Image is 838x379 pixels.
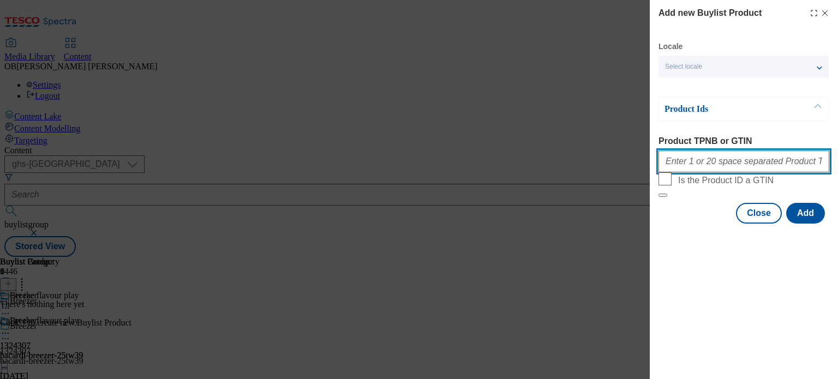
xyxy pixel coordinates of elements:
[736,203,782,224] button: Close
[659,151,829,172] input: Enter 1 or 20 space separated Product TPNB or GTIN
[659,56,829,77] button: Select locale
[659,7,762,20] h4: Add new Buylist Product
[665,104,779,115] p: Product Ids
[659,136,829,146] label: Product TPNB or GTIN
[678,176,774,185] span: Is the Product ID a GTIN
[786,203,825,224] button: Add
[659,44,683,50] label: Locale
[665,63,702,71] span: Select locale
